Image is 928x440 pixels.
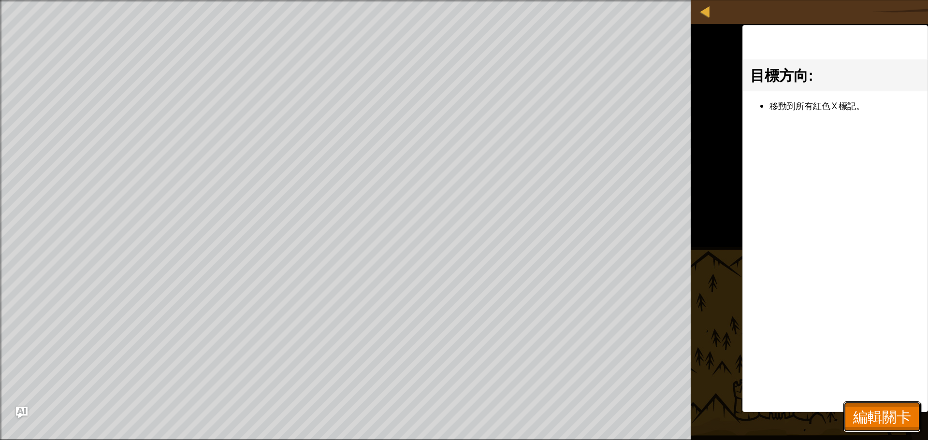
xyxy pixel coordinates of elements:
[769,99,920,113] li: 移動到所有紅色 X 標記。
[853,407,911,426] span: 編輯關卡
[16,407,28,418] button: Ask AI
[750,64,920,86] h3: :
[843,401,921,432] button: 編輯關卡
[750,66,808,84] span: 目標方向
